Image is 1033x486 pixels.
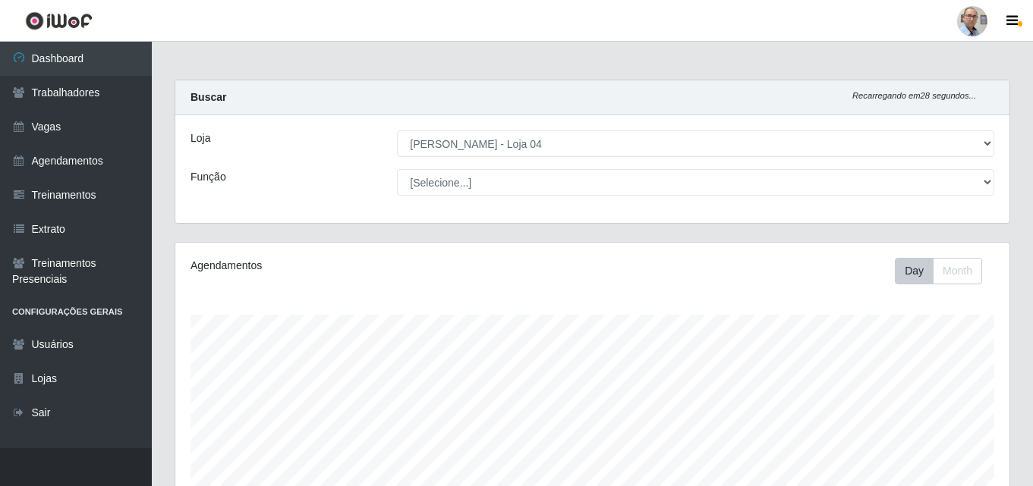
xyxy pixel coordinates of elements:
[852,91,976,100] i: Recarregando em 28 segundos...
[933,258,982,284] button: Month
[191,91,226,103] strong: Buscar
[895,258,994,284] div: Toolbar with button groups
[191,130,210,146] label: Loja
[191,258,512,274] div: Agendamentos
[895,258,934,284] button: Day
[895,258,982,284] div: First group
[191,169,226,185] label: Função
[25,11,93,30] img: CoreUI Logo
